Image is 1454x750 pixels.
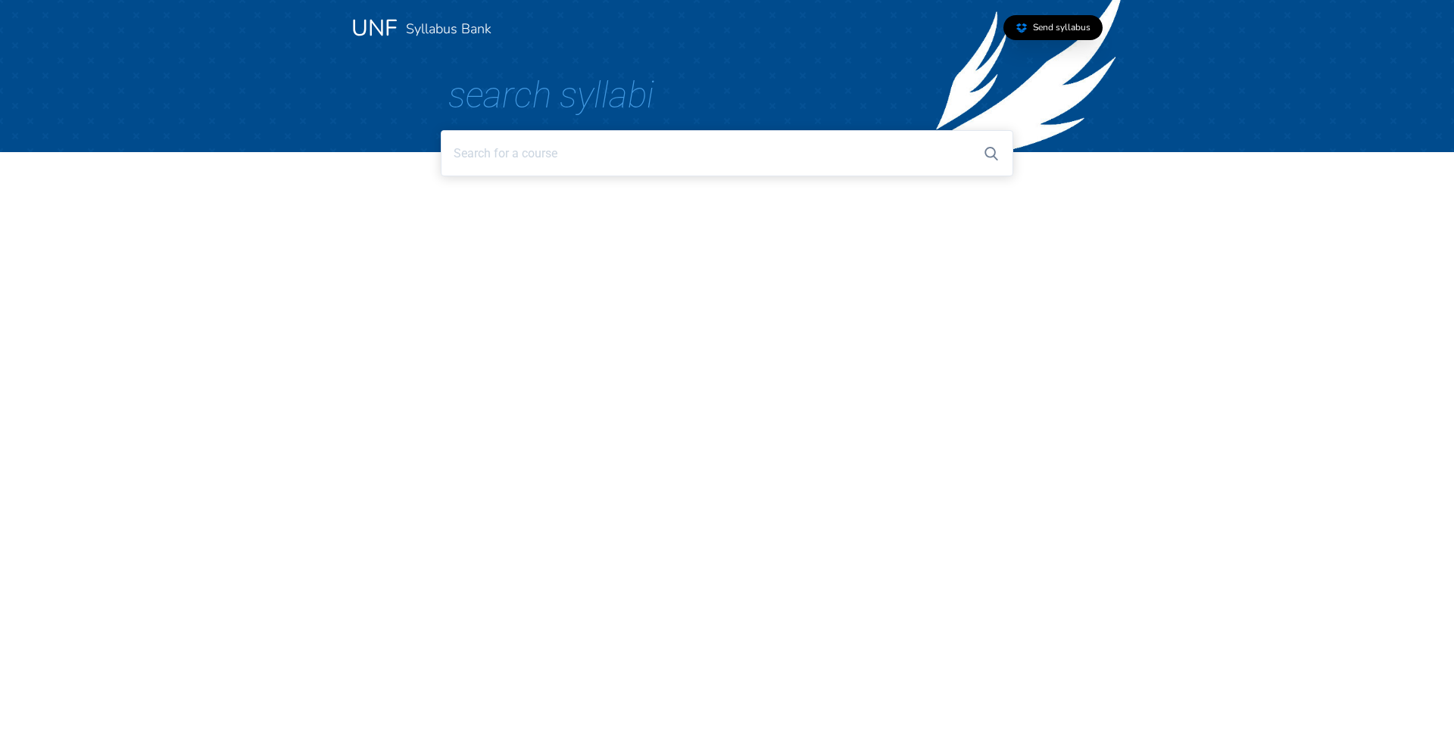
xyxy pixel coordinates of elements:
span: Search Syllabi [448,73,654,117]
input: Search for a course [441,130,1012,176]
span: Send syllabus [1033,21,1090,33]
a: Syllabus Bank [406,20,491,38]
a: UNF [351,13,397,44]
a: Send syllabus [1003,15,1103,40]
